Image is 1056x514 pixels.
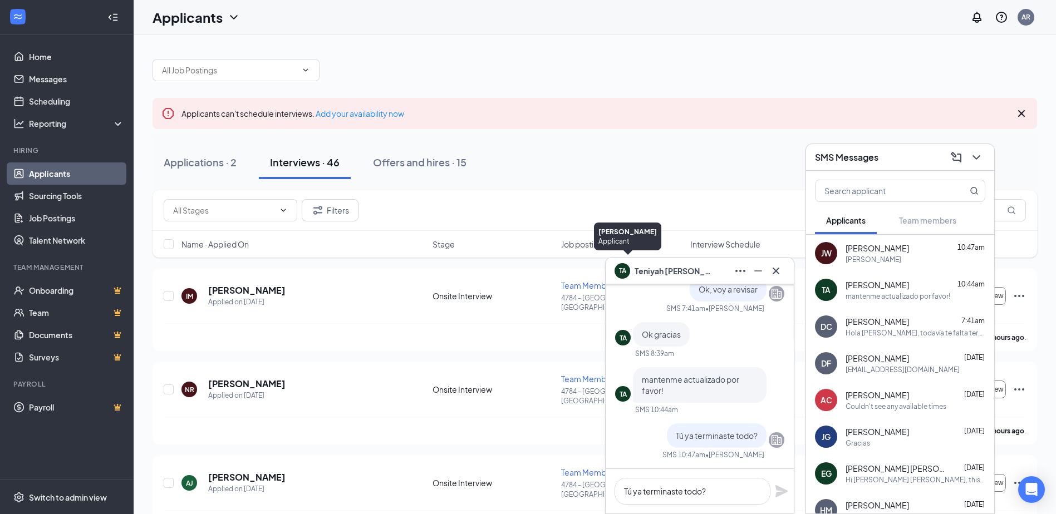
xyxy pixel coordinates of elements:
p: 4784 - [GEOGRAPHIC_DATA], [GEOGRAPHIC_DATA] [561,293,683,312]
span: [PERSON_NAME] [846,279,909,290]
svg: MagnifyingGlass [1007,206,1016,215]
h1: Applicants [153,8,223,27]
div: JW [821,248,832,259]
div: Couldn't see any available times [846,402,946,411]
span: [PERSON_NAME] [846,243,909,254]
h5: [PERSON_NAME] [208,471,286,483]
div: TA [620,389,627,399]
div: AJ [186,478,193,488]
svg: MagnifyingGlass [970,186,979,195]
div: Payroll [13,379,122,389]
span: Applicants [826,215,866,225]
svg: Ellipses [1013,383,1026,396]
div: Reporting [29,118,125,129]
div: SMS 8:39am [635,349,674,358]
div: SMS 10:47am [662,450,705,459]
a: Sourcing Tools [29,185,124,207]
div: SMS 10:44am [635,405,678,414]
span: Name · Applied On [181,239,249,250]
svg: ComposeMessage [950,151,963,164]
div: DC [821,321,832,332]
div: TA [620,333,627,343]
span: Team Member [561,467,614,477]
button: Ellipses [731,262,749,280]
a: Applicants [29,162,124,185]
div: Applications · 2 [164,155,237,169]
a: Talent Network [29,229,124,251]
div: Interviews · 46 [270,155,340,169]
svg: ChevronDown [279,206,288,215]
a: TeamCrown [29,302,124,324]
span: 7:41am [961,317,985,325]
div: NR [185,385,194,394]
div: TA [822,284,831,295]
div: Team Management [13,263,122,272]
div: Gracias [846,438,870,448]
div: EG [821,468,832,479]
button: Filter Filters [302,199,358,221]
svg: Company [770,433,783,447]
svg: ChevronDown [301,66,310,75]
span: [PERSON_NAME] [846,316,909,327]
svg: Plane [775,485,788,498]
svg: Ellipses [1013,476,1026,490]
div: JG [822,431,831,442]
svg: Ellipses [734,264,747,278]
span: [DATE] [964,353,985,362]
svg: Ellipses [1013,289,1026,303]
span: Interview Schedule [690,239,760,250]
span: [DATE] [964,390,985,398]
span: Team Member [561,280,614,290]
span: Applicants can't schedule interviews. [181,108,404,118]
span: Ok, voy a revisar [699,284,758,294]
a: Messages [29,68,124,90]
div: Applied on [DATE] [208,296,286,308]
svg: ChevronDown [227,11,240,24]
div: DF [821,358,831,369]
span: Tú ya terminaste todo? [676,431,758,441]
div: Hi [PERSON_NAME] [PERSON_NAME], this is the manager at Burger King Your interview with us for the... [846,475,985,485]
svg: Minimize [752,264,765,278]
svg: Company [770,287,783,300]
a: SurveysCrown [29,346,124,368]
span: • [PERSON_NAME] [705,304,764,313]
input: Search applicant [816,180,947,201]
a: Home [29,46,124,68]
h5: [PERSON_NAME] [208,284,286,296]
span: mantenme actualizado por favor! [642,374,739,396]
span: [DATE] [964,463,985,472]
span: Ok gracias [642,329,681,339]
div: mantenme actualizado por favor! [846,291,950,301]
span: 10:44am [957,280,985,288]
div: Offers and hires · 15 [373,155,466,169]
a: Add your availability now [316,108,404,118]
span: [DATE] [964,427,985,435]
button: Cross [767,262,785,280]
svg: Cross [769,264,783,278]
button: Minimize [749,262,767,280]
a: Job Postings [29,207,124,229]
a: DocumentsCrown [29,324,124,346]
svg: Collapse [107,12,119,23]
span: [PERSON_NAME] [846,389,909,401]
b: 13 hours ago [984,333,1024,342]
svg: Filter [311,204,325,217]
span: [PERSON_NAME] [846,500,909,511]
div: [EMAIL_ADDRESS][DOMAIN_NAME] [846,365,960,374]
a: PayrollCrown [29,396,124,418]
svg: QuestionInfo [995,11,1008,24]
div: AC [821,394,832,406]
span: 10:47am [957,243,985,251]
span: Stage [433,239,455,250]
div: Hola [PERSON_NAME], todavía te falta terminar alguna cosa del onboarding porque me aparece que no... [846,328,985,338]
span: Job posting [561,239,603,250]
svg: Cross [1015,107,1028,120]
svg: Settings [13,492,24,503]
div: SMS 7:41am [666,304,705,313]
div: Hiring [13,146,122,155]
span: [PERSON_NAME] [846,353,909,364]
svg: WorkstreamLogo [12,11,23,22]
span: [DATE] [964,500,985,508]
button: ChevronDown [967,149,985,166]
